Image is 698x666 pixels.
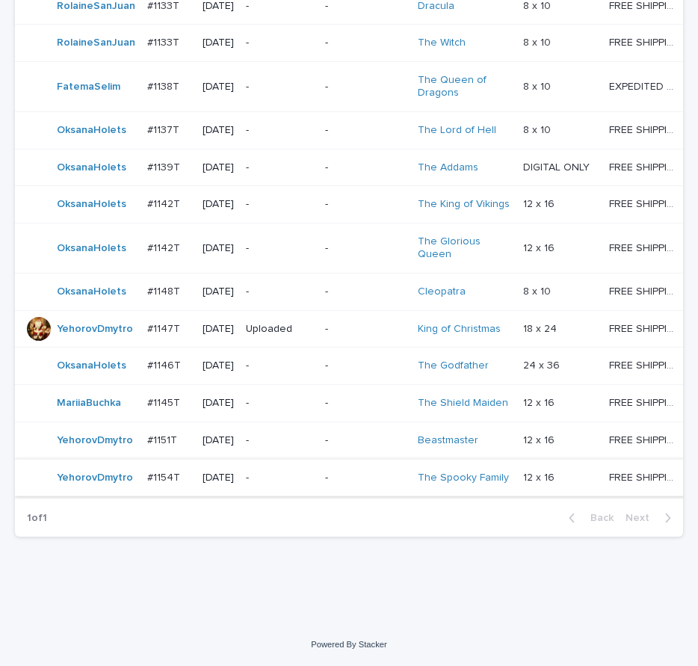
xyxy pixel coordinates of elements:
p: #1147T [147,320,183,336]
p: FREE SHIPPING - preview in 1-2 business days, after your approval delivery will take 5-10 b.d. [609,469,681,484]
p: - [325,472,405,484]
p: - [246,37,313,49]
p: FREE SHIPPING - preview in 1-2 business days, after your approval delivery will take 5-10 b.d. [609,320,681,336]
a: FatemaSelim [57,81,120,93]
a: Beastmaster [418,434,478,447]
a: MariiaBuchka [57,397,121,410]
p: [DATE] [203,198,234,211]
p: - [325,323,405,336]
p: [DATE] [203,323,234,336]
a: OksanaHolets [57,242,126,255]
p: [DATE] [203,124,234,137]
p: 24 x 36 [523,357,563,372]
p: FREE SHIPPING - preview in 1-2 business days, after your approval delivery will take 5-10 b.d. [609,394,681,410]
p: - [246,161,313,174]
p: #1154T [147,469,183,484]
p: #1142T [147,239,183,255]
p: 8 x 10 [523,78,554,93]
p: #1148T [147,283,183,298]
p: - [325,434,405,447]
p: #1145T [147,394,183,410]
p: FREE SHIPPING - preview in 1-2 business days, after your approval delivery will take 5-10 b.d. [609,195,681,211]
p: 8 x 10 [523,121,554,137]
p: - [325,198,405,211]
p: FREE SHIPPING - preview in 1-2 business days, after your approval delivery will take 5-10 b.d. [609,121,681,137]
a: The King of Vikings [418,198,510,211]
p: 12 x 16 [523,469,558,484]
a: Powered By Stacker [311,640,386,649]
p: #1133T [147,34,182,49]
p: - [325,124,405,137]
p: [DATE] [203,81,234,93]
span: Back [581,513,614,523]
p: 12 x 16 [523,394,558,410]
a: OksanaHolets [57,360,126,372]
a: The Addams [418,161,478,174]
p: [DATE] [203,37,234,49]
a: The Glorious Queen [418,235,511,261]
a: OksanaHolets [57,286,126,298]
p: - [246,472,313,484]
p: - [246,124,313,137]
p: 18 x 24 [523,320,560,336]
p: 8 x 10 [523,283,554,298]
p: [DATE] [203,434,234,447]
p: Uploaded [246,323,313,336]
p: #1142T [147,195,183,211]
p: - [325,360,405,372]
p: DIGITAL ONLY [523,158,593,174]
a: The Queen of Dragons [418,74,511,99]
p: - [246,397,313,410]
p: - [246,286,313,298]
p: [DATE] [203,242,234,255]
p: - [325,397,405,410]
p: EXPEDITED SHIPPING - preview in 1 business day; delivery up to 5 business days after your approval. [609,78,681,93]
a: OksanaHolets [57,124,126,137]
a: RolaineSanJuan [57,37,135,49]
a: YehorovDmytro [57,434,133,447]
a: YehorovDmytro [57,323,133,336]
p: [DATE] [203,161,234,174]
p: - [246,434,313,447]
p: #1151T [147,431,180,447]
a: The Spooky Family [418,472,509,484]
a: The Witch [418,37,466,49]
p: FREE SHIPPING - preview in 1-2 business days, after your approval delivery will take 5-10 b.d. [609,431,681,447]
p: 12 x 16 [523,239,558,255]
p: [DATE] [203,286,234,298]
button: Next [620,511,683,525]
p: #1146T [147,357,184,372]
p: - [325,37,405,49]
p: - [325,161,405,174]
a: OksanaHolets [57,161,126,174]
p: #1137T [147,121,182,137]
span: Next [626,513,658,523]
a: The Shield Maiden [418,397,508,410]
p: #1138T [147,78,182,93]
p: FREE SHIPPING - preview in 1-2 business days, after your approval delivery will take 5-10 b.d. [609,239,681,255]
p: [DATE] [203,397,234,410]
p: - [325,286,405,298]
p: 1 of 1 [15,500,59,537]
p: - [325,242,405,255]
p: [DATE] [203,360,234,372]
a: YehorovDmytro [57,472,133,484]
p: 12 x 16 [523,431,558,447]
p: FREE SHIPPING - preview in 1-2 business days, after your approval delivery will take 5-10 b.d. [609,357,681,372]
p: - [246,242,313,255]
a: Cleopatra [418,286,466,298]
p: FREE SHIPPING - preview in 1-2 business days, after your approval delivery will take 5-10 b.d. [609,158,681,174]
a: The Lord of Hell [418,124,496,137]
p: [DATE] [203,472,234,484]
button: Back [557,511,620,525]
p: 8 x 10 [523,34,554,49]
p: FREE SHIPPING - preview in 1-2 business days, after your approval delivery will take 5-10 b.d. [609,34,681,49]
a: OksanaHolets [57,198,126,211]
p: #1139T [147,158,183,174]
p: - [246,198,313,211]
a: The Godfather [418,360,489,372]
p: - [246,360,313,372]
a: King of Christmas [418,323,501,336]
p: - [246,81,313,93]
p: 12 x 16 [523,195,558,211]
